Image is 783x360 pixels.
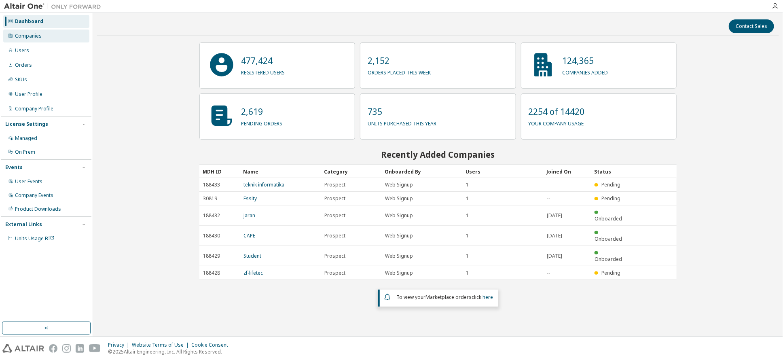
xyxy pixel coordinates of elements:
span: Web Signup [385,212,413,219]
span: -- [547,195,550,202]
span: Prospect [324,195,345,202]
div: Status [594,165,628,178]
span: Web Signup [385,233,413,239]
span: Pending [601,181,620,188]
div: Product Downloads [15,206,61,212]
span: Web Signup [385,195,413,202]
span: Prospect [324,182,345,188]
span: [DATE] [547,212,562,219]
span: Web Signup [385,182,413,188]
div: Company Events [15,192,53,199]
div: Company Profile [15,106,53,112]
a: CAPE [243,232,255,239]
div: Events [5,164,23,171]
img: facebook.svg [49,344,57,353]
img: linkedin.svg [76,344,84,353]
span: Onboarded [595,256,622,263]
p: your company usage [529,118,585,127]
span: [DATE] [547,233,562,239]
p: 735 [368,106,436,118]
span: Onboarded [595,215,622,222]
img: altair_logo.svg [2,344,44,353]
p: 477,424 [241,55,285,67]
span: To view your click [397,294,493,301]
a: Student [243,252,261,259]
div: SKUs [15,76,27,83]
div: On Prem [15,149,35,155]
div: Name [243,165,317,178]
span: Pending [601,195,620,202]
div: Privacy [108,342,132,348]
span: 188428 [203,270,220,276]
img: youtube.svg [89,344,101,353]
p: © 2025 Altair Engineering, Inc. All Rights Reserved. [108,348,233,355]
div: External Links [5,221,42,228]
p: orders placed this week [368,67,431,76]
div: Onboarded By [385,165,459,178]
div: Category [324,165,378,178]
a: zf-lifetec [243,269,263,276]
span: Prospect [324,270,345,276]
span: 1 [466,270,469,276]
h2: Recently Added Companies [199,149,677,160]
p: 2,619 [241,106,282,118]
div: MDH ID [203,165,237,178]
em: Marketplace orders [426,294,472,301]
div: Website Terms of Use [132,342,191,348]
div: Orders [15,62,32,68]
span: [DATE] [547,253,562,259]
span: Units Usage BI [15,235,55,242]
span: -- [547,270,550,276]
span: 1 [466,233,469,239]
div: License Settings [5,121,48,127]
button: Contact Sales [729,19,774,33]
p: pending orders [241,118,282,127]
a: Essity [243,195,257,202]
span: 188432 [203,212,220,219]
div: Users [466,165,540,178]
span: 188433 [203,182,220,188]
span: Pending [601,269,620,276]
a: here [483,294,493,301]
div: Companies [15,33,42,39]
p: 2254 of 14420 [529,106,585,118]
a: teknik informatika [243,181,284,188]
p: 124,365 [563,55,608,67]
span: 188430 [203,233,220,239]
span: 1 [466,182,469,188]
span: Onboarded [595,235,622,242]
span: Prospect [324,233,345,239]
span: -- [547,182,550,188]
span: 30819 [203,195,217,202]
div: Joined On [546,165,588,178]
span: 1 [466,195,469,202]
span: Prospect [324,212,345,219]
div: User Profile [15,91,42,97]
p: registered users [241,67,285,76]
span: Web Signup [385,253,413,259]
span: Prospect [324,253,345,259]
img: Altair One [4,2,105,11]
img: instagram.svg [62,344,71,353]
span: 1 [466,212,469,219]
p: companies added [563,67,608,76]
p: units purchased this year [368,118,436,127]
div: Managed [15,135,37,142]
span: Web Signup [385,270,413,276]
div: Cookie Consent [191,342,233,348]
div: Dashboard [15,18,43,25]
span: 188429 [203,253,220,259]
div: Users [15,47,29,54]
a: jaran [243,212,255,219]
p: 2,152 [368,55,431,67]
div: User Events [15,178,42,185]
span: 1 [466,253,469,259]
